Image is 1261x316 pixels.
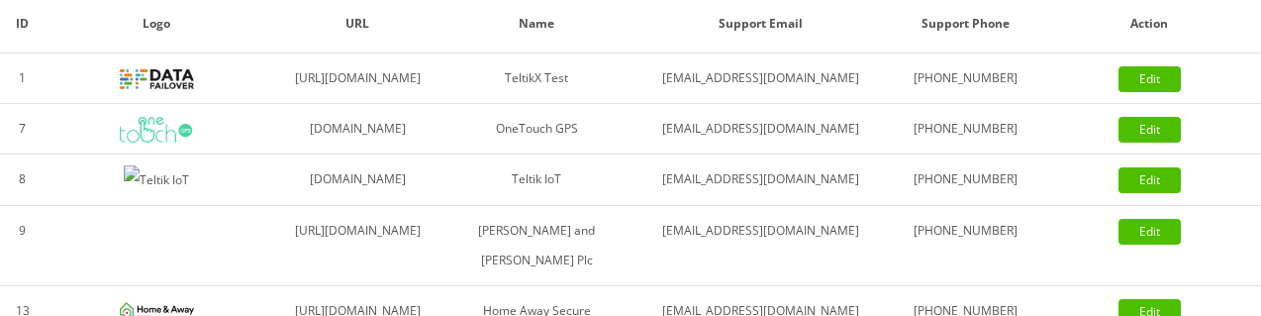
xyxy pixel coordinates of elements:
td: [PHONE_NUMBER] [895,155,1037,206]
a: Edit [1118,117,1181,143]
td: Teltik IoT [447,155,627,206]
img: OneTouch GPS [120,117,194,143]
td: [PHONE_NUMBER] [895,205,1037,285]
a: Edit [1118,219,1181,245]
img: Teltik IoT [124,165,189,195]
td: [DOMAIN_NAME] [268,155,447,206]
a: Edit [1118,66,1181,92]
td: [DOMAIN_NAME] [268,104,447,155]
td: TeltikX Test [447,53,627,104]
img: TeltikX Test [120,69,194,89]
td: [URL][DOMAIN_NAME] [268,53,447,104]
td: [PHONE_NUMBER] [895,53,1037,104]
td: [PERSON_NAME] and [PERSON_NAME] Plc [447,205,627,285]
a: Edit [1118,167,1181,193]
td: [EMAIL_ADDRESS][DOMAIN_NAME] [627,205,895,285]
td: [URL][DOMAIN_NAME] [268,205,447,285]
td: [EMAIL_ADDRESS][DOMAIN_NAME] [627,155,895,206]
td: [PHONE_NUMBER] [895,104,1037,155]
td: OneTouch GPS [447,104,627,155]
td: [EMAIL_ADDRESS][DOMAIN_NAME] [627,104,895,155]
td: [EMAIL_ADDRESS][DOMAIN_NAME] [627,53,895,104]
